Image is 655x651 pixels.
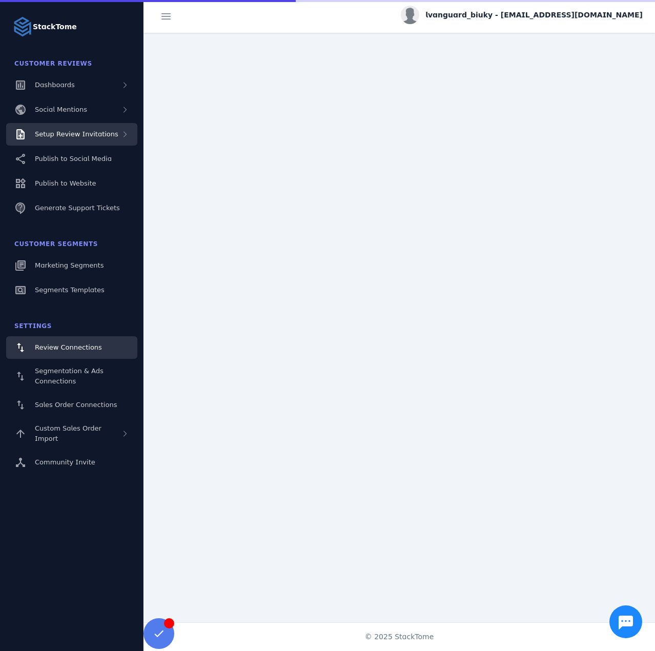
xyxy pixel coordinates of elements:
img: profile.jpg [401,6,419,24]
span: Settings [14,322,52,330]
img: Logo image [12,16,33,37]
span: Publish to Social Media [35,155,112,162]
span: Segmentation & Ads Connections [35,367,104,385]
span: Social Mentions [35,106,87,113]
span: © 2025 StackTome [365,632,434,642]
button: lvanguard_biuky - [EMAIL_ADDRESS][DOMAIN_NAME] [401,6,643,24]
a: Marketing Segments [6,254,137,277]
a: Generate Support Tickets [6,197,137,219]
span: Generate Support Tickets [35,204,120,212]
span: Marketing Segments [35,261,104,269]
a: Publish to Website [6,172,137,195]
span: Publish to Website [35,179,96,187]
span: Customer Segments [14,240,98,248]
span: Community Invite [35,458,95,466]
span: Dashboards [35,81,75,89]
span: Segments Templates [35,286,105,294]
a: Community Invite [6,451,137,474]
strong: StackTome [33,22,77,32]
span: Setup Review Invitations [35,130,118,138]
a: Segments Templates [6,279,137,301]
a: Segmentation & Ads Connections [6,361,137,392]
span: Sales Order Connections [35,401,117,409]
a: Publish to Social Media [6,148,137,170]
span: Review Connections [35,343,102,351]
a: Sales Order Connections [6,394,137,416]
span: lvanguard_biuky - [EMAIL_ADDRESS][DOMAIN_NAME] [425,10,643,21]
span: Customer Reviews [14,60,92,67]
span: Custom Sales Order Import [35,424,101,442]
a: Review Connections [6,336,137,359]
